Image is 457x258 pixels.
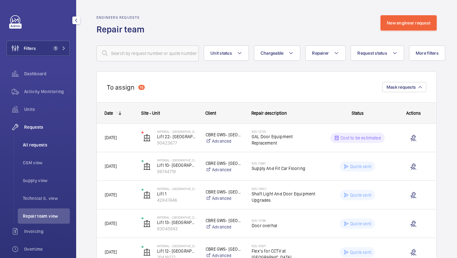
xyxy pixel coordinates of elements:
[105,192,117,197] span: [DATE]
[24,106,70,112] span: Units
[157,248,197,254] p: Lift 12- [GEOGRAPHIC_DATA] Block (Passenger)
[305,45,346,61] button: Repairer
[157,162,197,168] p: Lift 10- [GEOGRAPHIC_DATA] Block (Passenger)
[381,15,437,31] button: New engineer request
[350,163,371,170] p: Quote sent
[96,45,199,61] input: Search by request number or quote number
[206,189,243,195] p: CBRE GWS- [GEOGRAPHIC_DATA] ([GEOGRAPHIC_DATA])
[157,215,197,219] p: Imperial - [GEOGRAPHIC_DATA]
[138,85,145,90] div: 15
[206,166,243,173] a: Advanced
[206,132,243,138] p: CBRE GWS- [GEOGRAPHIC_DATA] ([GEOGRAPHIC_DATA])
[105,135,117,140] span: [DATE]
[350,221,371,227] p: Quote sent
[206,246,243,252] p: CBRE GWS- [GEOGRAPHIC_DATA] ([GEOGRAPHIC_DATA])
[252,165,317,172] span: Supply And Fit Car Flooring
[105,164,117,169] span: [DATE]
[23,177,70,184] span: Supply view
[23,213,70,219] span: Repair team view
[143,191,151,199] img: elevator.svg
[206,160,243,166] p: CBRE GWS- [GEOGRAPHIC_DATA] ([GEOGRAPHIC_DATA])
[205,111,216,116] span: Client
[23,142,70,148] span: All requests
[382,82,426,92] button: Mask requests
[24,88,70,95] span: Activity Monitoring
[143,248,151,256] img: elevator.svg
[157,140,197,146] p: 90423677
[251,111,287,116] span: Repair description
[204,45,249,61] button: Unit status
[252,133,317,146] span: GAL Door Equipment Replacement
[252,130,317,133] h2: R25-12725
[23,195,70,201] span: Technical S. view
[261,51,284,56] span: Chargeable
[350,192,371,198] p: Quote sent
[157,158,197,162] p: Imperial - [GEOGRAPHIC_DATA]
[24,124,70,130] span: Requests
[357,51,387,56] span: Request status
[252,222,317,229] span: Door overhal
[252,244,317,248] h2: R25-10971
[157,219,197,226] p: Lift 13- [GEOGRAPHIC_DATA] Block (Passenger)
[210,51,232,56] span: Unit status
[341,135,381,141] p: Cost to be estimated
[6,41,70,56] button: Filters1
[107,83,135,91] h2: To assign
[157,191,197,197] p: Lift 1
[416,51,439,56] span: More filters
[157,133,197,140] p: Lift 22- [GEOGRAPHIC_DATA] Block (Passenger)
[157,244,197,248] p: Imperial - [GEOGRAPHIC_DATA]
[157,168,197,175] p: 98744719
[206,138,243,144] a: Advanced
[157,130,197,133] p: Imperial - [GEOGRAPHIC_DATA]
[312,51,329,56] span: Repairer
[252,161,317,165] h2: R25-11967
[157,187,197,191] p: Imperial - [GEOGRAPHIC_DATA]
[143,163,151,170] img: elevator.svg
[206,224,243,230] a: Advanced
[252,219,317,222] h2: R25-11796
[143,134,151,142] img: elevator.svg
[24,45,36,51] span: Filters
[252,187,317,191] h2: R25-11857
[352,111,364,116] span: Status
[24,71,70,77] span: Dashboard
[409,45,445,61] button: More filters
[157,226,197,232] p: 83045843
[143,220,151,227] img: elevator.svg
[254,45,301,61] button: Chargeable
[157,197,197,203] p: 42847446
[387,85,416,90] span: Mask requests
[24,246,70,252] span: Overtime
[252,191,317,203] span: Shaft Light And Door Equipment Upgrades
[104,111,113,116] div: Date
[96,24,148,35] h1: Repair team
[23,160,70,166] span: CSM view
[406,111,421,116] span: Actions
[105,221,117,226] span: [DATE]
[206,195,243,201] a: Advanced
[351,45,404,61] button: Request status
[350,249,371,255] p: Quote sent
[96,15,148,20] h2: Engineers requests
[206,217,243,224] p: CBRE GWS- [GEOGRAPHIC_DATA] ([GEOGRAPHIC_DATA])
[53,46,58,51] span: 1
[105,249,117,255] span: [DATE]
[24,228,70,234] span: Invoicing
[141,111,160,116] span: Site - Unit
